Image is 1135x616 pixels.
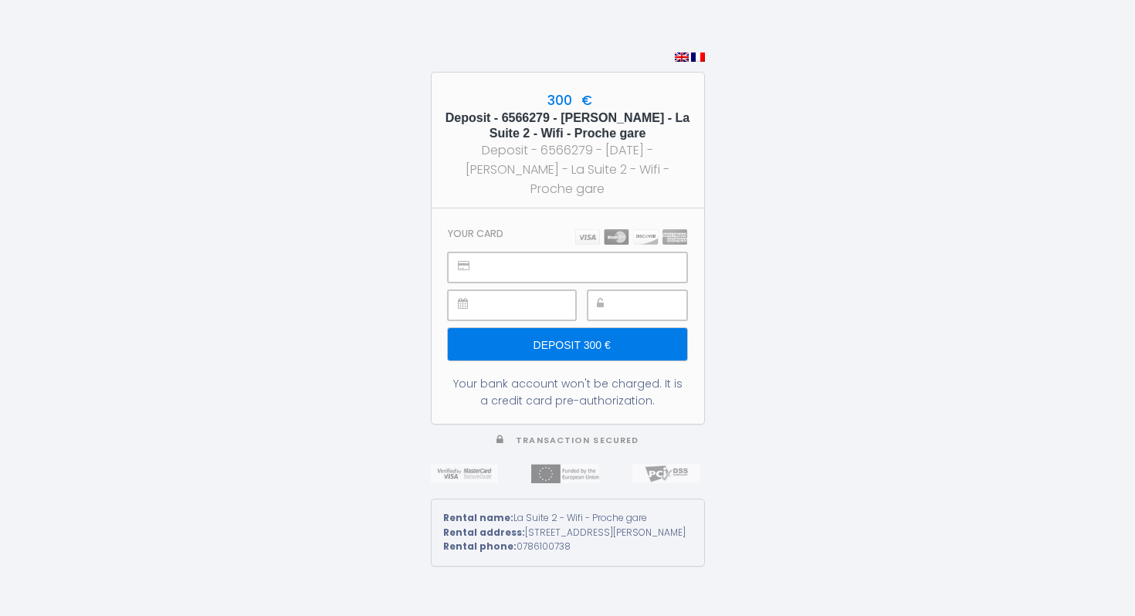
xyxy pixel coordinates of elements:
span: 300 € [544,91,592,110]
h3: Your card [448,228,503,239]
div: La Suite 2 - Wifi - Proche gare [443,511,693,526]
h5: Deposit - 6566279 - [PERSON_NAME] - La Suite 2 - Wifi - Proche gare [446,110,690,140]
div: 0786100738 [443,540,693,554]
div: [STREET_ADDRESS][PERSON_NAME] [443,526,693,540]
input: Deposit 300 € [448,328,686,360]
span: Transaction secured [516,435,639,446]
iframe: Secure payment input frame [622,291,686,320]
img: carts.png [575,229,687,245]
iframe: Secure payment input frame [483,253,686,282]
strong: Rental name: [443,511,513,524]
div: Deposit - 6566279 - [DATE] - [PERSON_NAME] - La Suite 2 - Wifi - Proche gare [446,140,690,198]
div: Your bank account won't be charged. It is a credit card pre-authorization. [448,375,686,409]
img: en.png [675,52,689,62]
iframe: Secure payment input frame [483,291,574,320]
img: fr.png [691,52,705,62]
strong: Rental address: [443,526,525,539]
strong: Rental phone: [443,540,517,553]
